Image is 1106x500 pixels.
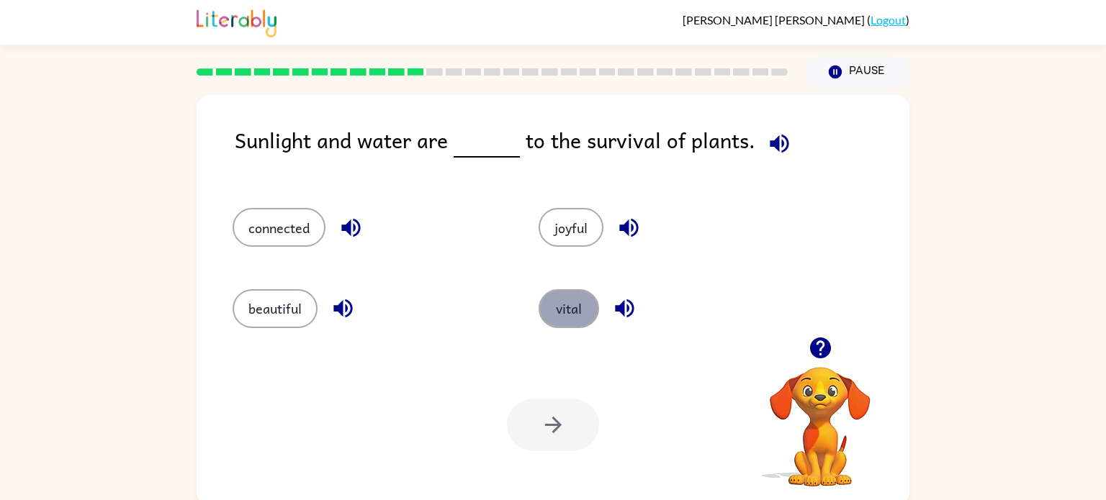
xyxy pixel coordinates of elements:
[748,345,892,488] video: Your browser must support playing .mp4 files to use Literably. Please try using another browser.
[235,124,909,179] div: Sunlight and water are to the survival of plants.
[233,289,318,328] button: beautiful
[683,13,867,27] span: [PERSON_NAME] [PERSON_NAME]
[683,13,909,27] div: ( )
[233,208,325,247] button: connected
[539,208,603,247] button: joyful
[805,55,909,88] button: Pause
[539,289,599,328] button: vital
[871,13,906,27] a: Logout
[197,6,276,37] img: Literably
